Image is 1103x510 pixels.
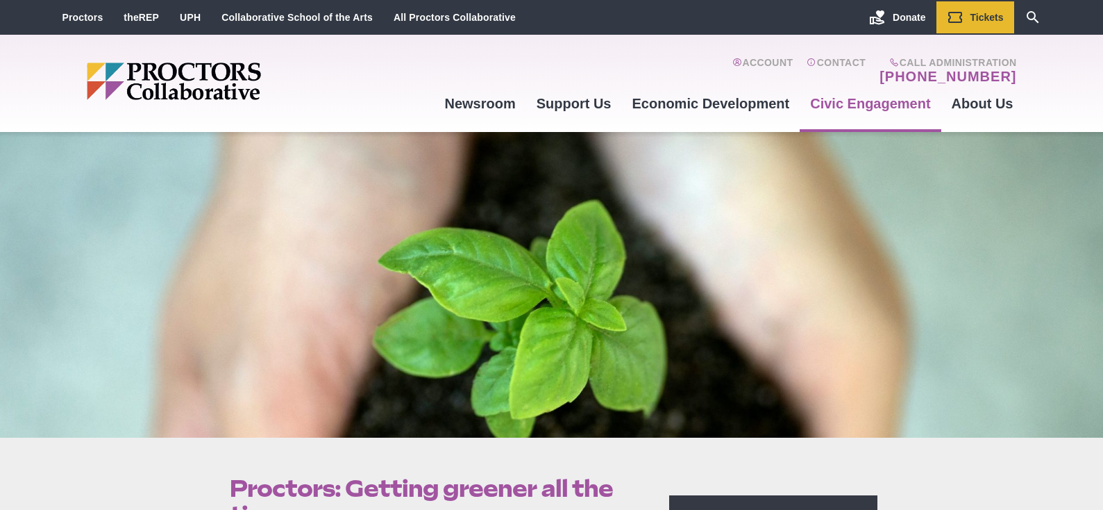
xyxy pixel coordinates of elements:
[434,85,525,122] a: Newsroom
[936,1,1014,33] a: Tickets
[87,63,368,100] img: Proctors logo
[221,12,373,23] a: Collaborative School of the Arts
[1014,1,1052,33] a: Search
[62,12,103,23] a: Proctors
[879,68,1016,85] a: [PHONE_NUMBER]
[970,12,1004,23] span: Tickets
[875,57,1016,68] span: Call Administration
[807,57,866,85] a: Contact
[941,85,1024,122] a: About Us
[732,57,793,85] a: Account
[124,12,159,23] a: theREP
[180,12,201,23] a: UPH
[859,1,936,33] a: Donate
[394,12,516,23] a: All Proctors Collaborative
[800,85,941,122] a: Civic Engagement
[893,12,925,23] span: Donate
[622,85,800,122] a: Economic Development
[526,85,622,122] a: Support Us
